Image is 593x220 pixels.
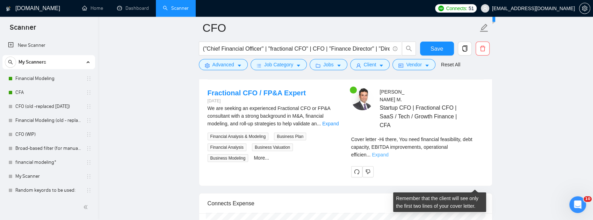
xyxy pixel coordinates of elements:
a: homeHome [82,5,103,11]
span: New [482,15,492,21]
span: info-circle [393,46,397,51]
span: Business Modeling [208,154,248,162]
span: caret-down [337,63,341,68]
span: caret-down [296,63,301,68]
span: holder [86,132,92,137]
a: CFO (WIP) [15,127,82,141]
a: dashboardDashboard [117,5,149,11]
span: caret-down [425,63,429,68]
a: searchScanner [163,5,189,11]
span: Cover letter - Hi there, You need financial feasibility, debt capacity, EBITDA improvements, oper... [351,137,472,157]
a: Broad-based filter (for manual applications) [15,141,82,155]
a: Financial Modeling [15,72,82,86]
button: setting [579,3,590,14]
span: Client [364,61,376,68]
button: settingAdvancedcaret-down [199,59,248,70]
button: search [402,42,416,56]
span: Financial Analysis & Modeling [208,133,269,140]
a: More... [254,155,269,161]
span: bars [256,63,261,68]
span: holder [86,76,92,81]
button: userClientcaret-down [350,59,390,70]
span: 51 [469,5,474,12]
span: Business Valuation [252,144,293,151]
span: delete [476,45,489,52]
div: Connects Expense [208,193,484,213]
a: Expand [322,121,339,126]
button: dislike [362,166,374,177]
a: CFO (old -replaced [DATE]) [15,100,82,113]
span: caret-down [237,63,242,68]
span: holder [86,146,92,151]
button: redo [351,166,362,177]
a: setting [579,6,590,11]
span: ... [367,152,371,157]
span: folder [316,63,320,68]
span: Scanner [4,22,42,37]
span: caret-down [379,63,384,68]
span: user [483,6,487,11]
a: financial modeling* [15,155,82,169]
a: New Scanner [8,38,89,52]
span: double-left [83,204,90,211]
span: search [402,45,415,52]
span: 10 [584,196,592,202]
button: delete [476,42,490,56]
span: holder [86,104,92,109]
img: upwork-logo.png [438,6,444,11]
span: setting [579,6,590,11]
span: My Scanners [19,55,46,69]
a: Financial Modeling (old - replaced [DATE]) [15,113,82,127]
span: Advanced [212,61,234,68]
a: CFA [15,86,82,100]
span: Connects: [446,5,467,12]
iframe: Intercom live chat [569,196,586,213]
input: Scanner name... [203,19,478,37]
a: Reset All [441,61,460,68]
button: search [5,57,16,68]
span: We are seeking an experienced Fractional CFO or FP&A consultant with a strong background in M&A, ... [208,105,330,126]
a: My Scanner [15,169,82,183]
span: Financial Analysis [208,144,246,151]
a: Random keyords to be used: [15,183,82,197]
span: Save [431,44,443,53]
a: Expand [372,152,388,157]
span: edit [479,23,489,32]
span: Startup CFO | Fractional CFO | SaaS / Tech / Growth Finance | CFA [379,103,463,130]
img: c11ldMfoCd57v2jh3jOJeQkX9c4vCiA6To_OUGCBFkRBqh9xQExuxHEEi2DRHg3DmC [351,88,374,110]
span: holder [86,174,92,179]
span: holder [86,118,92,123]
span: Job Category [264,61,293,68]
span: dislike [366,169,370,175]
span: [PERSON_NAME] M . [379,89,404,102]
span: ... [317,121,321,126]
span: copy [458,45,471,52]
span: redo [352,169,362,175]
span: holder [86,90,92,95]
img: logo [6,3,11,14]
span: Business Plan [274,133,306,140]
li: New Scanner [2,38,95,52]
button: barsJob Categorycaret-down [251,59,307,70]
span: Jobs [323,61,334,68]
button: idcardVendorcaret-down [392,59,435,70]
input: Search Freelance Jobs... [203,44,390,53]
button: copy [458,42,472,56]
span: setting [205,63,210,68]
span: holder [86,188,92,193]
span: user [356,63,361,68]
span: holder [86,160,92,165]
span: Vendor [406,61,421,68]
div: Remember that the client will see only the first two lines of your cover letter. [393,192,486,212]
button: Save [420,42,454,56]
div: [DATE] [208,98,306,104]
div: We are seeking an experienced Fractional CFO or FP&A consultant with a strong background in M&A, ... [208,104,340,127]
span: search [5,60,16,65]
a: Fractional CFO / FP&A Expert [208,89,306,97]
span: idcard [398,63,403,68]
button: folderJobscaret-down [310,59,347,70]
div: Remember that the client will see only the first two lines of your cover letter. [351,135,484,159]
